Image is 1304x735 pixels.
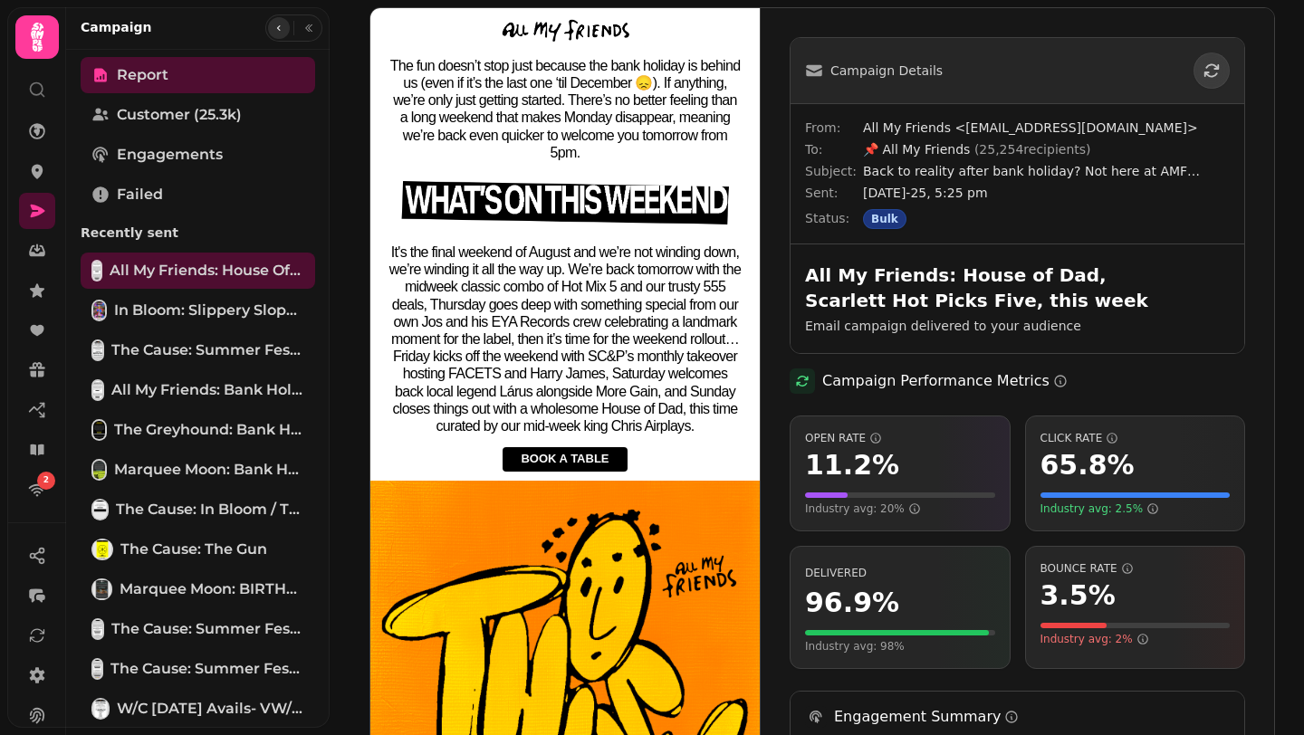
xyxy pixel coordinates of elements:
[93,262,101,280] img: All My Friends: House of Dad, Scarlett Hot Picks Five, this week
[81,492,315,528] a: The Cause: In Bloom / ThumbprintThe Cause: In Bloom / Thumbprint
[117,144,223,166] span: Engagements
[805,184,863,202] span: Sent:
[805,209,863,229] span: Status:
[93,580,110,598] img: Marquee Moon: BIRTHDAY
[117,698,304,720] span: W/C [DATE] Avails- VW/GH/Club
[805,587,899,619] span: 96.9 %
[1040,561,1231,576] span: Bounce Rate
[805,119,863,137] span: From:
[117,104,242,126] span: Customer (25.3k)
[81,531,315,568] a: The Cause: The GunThe Cause: The Gun
[114,419,304,441] span: The Greyhound: Bank Holiday Weekend
[830,62,943,80] span: Campaign Details
[81,57,315,93] a: Report
[117,64,168,86] span: Report
[805,317,1230,335] p: Email campaign delivered to your audience
[805,567,867,579] span: Percentage of emails that were successfully delivered to recipients' inboxes. Higher is better.
[805,162,863,180] span: Subject:
[974,142,1091,157] span: ( 25,254 recipients)
[116,499,304,520] span: The Cause: In Bloom / Thumbprint
[43,474,49,487] span: 2
[120,539,267,560] span: The Cause: The Gun
[81,177,315,213] a: Failed
[863,119,1230,137] span: All My Friends <[EMAIL_ADDRESS][DOMAIN_NAME]>
[93,421,105,439] img: The Greyhound: Bank Holiday Weekend
[1040,449,1135,482] span: 65.8 %
[1040,492,1231,498] div: Visual representation of your click rate (65.8%) compared to a scale of 20%. The fuller the bar, ...
[805,501,921,516] span: Industry avg: 20%
[805,140,863,158] span: To:
[81,651,315,687] a: The Cause: Summer Fest, Halloween & MYE, MM, Slippery SlopesThe Cause: Summer Fest, [DATE] & MYE,...
[1040,632,1149,646] span: Industry avg: 2%
[19,472,55,508] a: 2
[81,611,315,647] a: The Cause: Summer Fest, Halloween, MM birthday [clone]The Cause: Summer Fest, [DATE], MM birthday...
[834,706,1019,728] h3: Engagement Summary
[81,18,152,36] h2: Campaign
[93,501,107,519] img: The Cause: In Bloom / Thumbprint
[805,492,995,498] div: Visual representation of your open rate (11.2%) compared to a scale of 50%. The fuller the bar, t...
[110,260,304,282] span: All My Friends: House of Dad, Scarlett Hot Picks Five, this week
[114,459,304,481] span: Marquee Moon: Bank Holiday Weekend
[81,412,315,448] a: The Greyhound: Bank Holiday WeekendThe Greyhound: Bank Holiday Weekend
[81,452,315,488] a: Marquee Moon: Bank Holiday WeekendMarquee Moon: Bank Holiday Weekend
[81,292,315,329] a: In Bloom: Slippery Slopes time changeIn Bloom: Slippery Slopes time change
[863,162,1230,180] span: Back to reality after bank holiday? Not here at AMF…
[863,209,906,229] div: Bulk
[110,658,304,680] span: The Cause: Summer Fest, [DATE] & MYE, MM, Slippery Slopes
[805,639,905,654] span: Your delivery rate is below the industry average of 98%. Consider cleaning your email list.
[93,660,101,678] img: The Cause: Summer Fest, Halloween & MYE, MM, Slippery Slopes
[111,618,304,640] span: The Cause: Summer Fest, [DATE], MM birthday [clone]
[93,700,108,718] img: W/C 11 Aug Avails- VW/GH/Club
[81,137,315,173] a: Engagements
[1040,579,1116,612] span: 3.5 %
[1040,623,1231,628] div: Visual representation of your bounce rate (3.5%). For bounce rate, LOWER is better. The bar is re...
[1040,431,1231,445] span: Click Rate
[117,184,163,205] span: Failed
[81,691,315,727] a: W/C 11 Aug Avails- VW/GH/ClubW/C [DATE] Avails- VW/GH/Club
[805,431,995,445] span: Open Rate
[81,332,315,368] a: The Cause: Summer Fest & Slippery Slopes [copy]The Cause: Summer Fest & Slippery Slopes [copy]
[81,97,315,133] a: Customer (25.3k)
[1040,501,1160,516] span: Industry avg: 2.5%
[120,578,304,600] span: Marquee Moon: BIRTHDAY
[114,300,304,321] span: In Bloom: Slippery Slopes time change
[81,571,315,607] a: Marquee Moon: BIRTHDAYMarquee Moon: BIRTHDAY
[93,620,102,638] img: The Cause: Summer Fest, Halloween, MM birthday [clone]
[822,370,1068,392] h2: Campaign Performance Metrics
[93,301,105,320] img: In Bloom: Slippery Slopes time change
[111,379,304,401] span: All My Friends: Bank Holiday Weekend & House of Dad
[805,449,899,482] span: 11.2 %
[81,372,315,408] a: All My Friends: Bank Holiday Weekend & House of DadAll My Friends: Bank Holiday Weekend & House o...
[81,253,315,289] a: All My Friends: House of Dad, Scarlett Hot Picks Five, this weekAll My Friends: House of Dad, Sca...
[863,142,1091,157] span: 📌 All My Friends
[805,262,1153,313] h2: All My Friends: House of Dad, Scarlett Hot Picks Five, this week
[81,216,315,249] p: Recently sent
[93,461,105,479] img: Marquee Moon: Bank Holiday Weekend
[93,341,102,359] img: The Cause: Summer Fest & Slippery Slopes [copy]
[863,184,1230,202] span: [DATE]-25, 5:25 pm
[93,540,111,558] img: The Cause: The Gun
[805,630,995,635] div: Visual representation of your delivery rate (96.9%). The fuller the bar, the better.
[93,381,102,399] img: All My Friends: Bank Holiday Weekend & House of Dad
[111,339,304,361] span: The Cause: Summer Fest & Slippery Slopes [copy]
